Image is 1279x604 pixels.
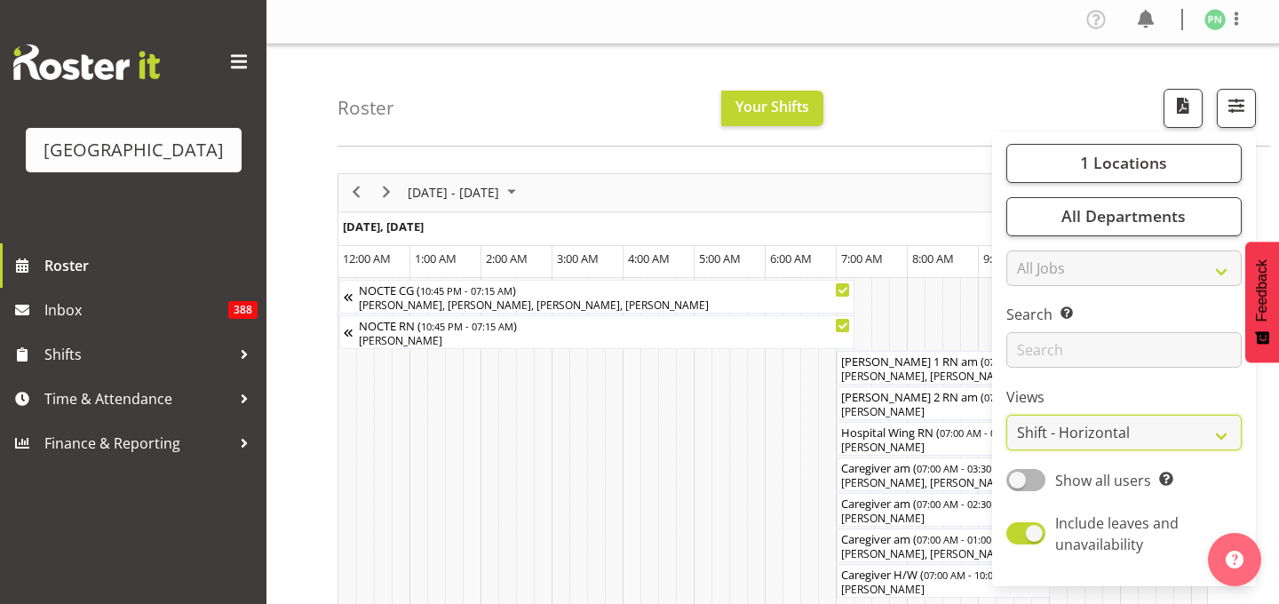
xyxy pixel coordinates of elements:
[339,315,854,349] div: NOCTE RN Begin From Sunday, September 28, 2025 at 10:45:00 PM GMT+13:00 Ends At Monday, September...
[359,333,850,349] div: [PERSON_NAME]
[1254,259,1270,322] span: Feedback
[924,568,1016,582] span: 07:00 AM - 10:00 AM
[917,532,1009,546] span: 07:00 AM - 01:00 PM
[1006,386,1242,408] label: Views
[421,319,513,333] span: 10:45 PM - 07:15 AM
[406,181,501,203] span: [DATE] - [DATE]
[1204,9,1226,30] img: penny-navidad674.jpg
[44,341,231,368] span: Shifts
[1217,89,1256,128] button: Filter Shifts
[983,250,1025,266] span: 9:00 AM
[343,219,424,234] span: [DATE], [DATE]
[1006,304,1242,325] label: Search
[359,298,850,314] div: [PERSON_NAME], [PERSON_NAME], [PERSON_NAME], [PERSON_NAME]
[44,385,231,412] span: Time & Attendance
[401,174,527,211] div: Sep 29 - Oct 05, 2025
[228,301,258,319] span: 388
[837,528,1263,562] div: Caregiver am Begin From Monday, September 29, 2025 at 7:00:00 AM GMT+13:00 Ends At Monday, Septem...
[841,250,883,266] span: 7:00 AM
[628,250,670,266] span: 4:00 AM
[486,250,528,266] span: 2:00 AM
[1006,197,1242,236] button: All Departments
[770,250,812,266] span: 6:00 AM
[699,250,741,266] span: 5:00 AM
[1055,513,1179,554] span: Include leaves and unavailability
[338,98,394,118] h4: Roster
[44,137,224,163] div: [GEOGRAPHIC_DATA]
[841,529,1259,547] div: Caregiver am ( )
[984,390,1076,404] span: 07:00 AM - 03:30 PM
[841,582,1045,598] div: [PERSON_NAME]
[371,174,401,211] div: next period
[917,461,1009,475] span: 07:00 AM - 03:30 PM
[1164,89,1203,128] button: Download a PDF of the roster according to the set date range.
[940,425,1032,440] span: 07:00 AM - 03:30 PM
[341,174,371,211] div: previous period
[405,181,524,203] button: October 2025
[1080,152,1167,173] span: 1 Locations
[721,91,823,126] button: Your Shifts
[359,281,850,298] div: NOCTE CG ( )
[359,316,850,334] div: NOCTE RN ( )
[1055,471,1151,490] span: Show all users
[339,280,854,314] div: NOCTE CG Begin From Sunday, September 28, 2025 at 10:45:00 PM GMT+13:00 Ends At Monday, September...
[13,44,160,80] img: Rosterit website logo
[44,297,228,323] span: Inbox
[1006,144,1242,183] button: 1 Locations
[1226,551,1243,568] img: help-xxl-2.png
[735,97,809,116] span: Your Shifts
[420,283,512,298] span: 10:45 PM - 07:15 AM
[1245,242,1279,362] button: Feedback - Show survey
[44,430,231,457] span: Finance & Reporting
[837,564,1050,598] div: Caregiver H/W Begin From Monday, September 29, 2025 at 7:00:00 AM GMT+13:00 Ends At Monday, Septe...
[44,252,258,279] span: Roster
[415,250,457,266] span: 1:00 AM
[343,250,391,266] span: 12:00 AM
[557,250,599,266] span: 3:00 AM
[984,354,1076,369] span: 07:00 AM - 03:30 PM
[345,181,369,203] button: Previous
[1006,332,1242,368] input: Search
[841,546,1259,562] div: [PERSON_NAME], [PERSON_NAME], [PERSON_NAME] [PERSON_NAME], [PERSON_NAME], [PERSON_NAME], [PERSON_...
[841,565,1045,583] div: Caregiver H/W ( )
[917,497,1009,511] span: 07:00 AM - 02:30 PM
[912,250,954,266] span: 8:00 AM
[1061,205,1186,226] span: All Departments
[375,181,399,203] button: Next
